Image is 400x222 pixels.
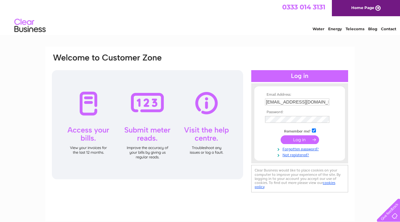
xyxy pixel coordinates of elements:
[263,93,336,97] th: Email Address:
[53,3,348,30] div: Clear Business is a trading name of Verastar Limited (registered in [GEOGRAPHIC_DATA] No. 3667643...
[346,27,364,31] a: Telecoms
[251,165,348,192] div: Clear Business would like to place cookies on your computer to improve your experience of the sit...
[265,146,336,152] a: Forgotten password?
[381,27,396,31] a: Contact
[281,135,319,144] input: Submit
[282,3,325,11] a: 0333 014 3131
[312,27,324,31] a: Water
[368,27,377,31] a: Blog
[255,181,335,189] a: cookies policy
[265,152,336,157] a: Not registered?
[328,27,342,31] a: Energy
[263,128,336,134] td: Remember me?
[14,16,46,35] img: logo.png
[263,110,336,114] th: Password:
